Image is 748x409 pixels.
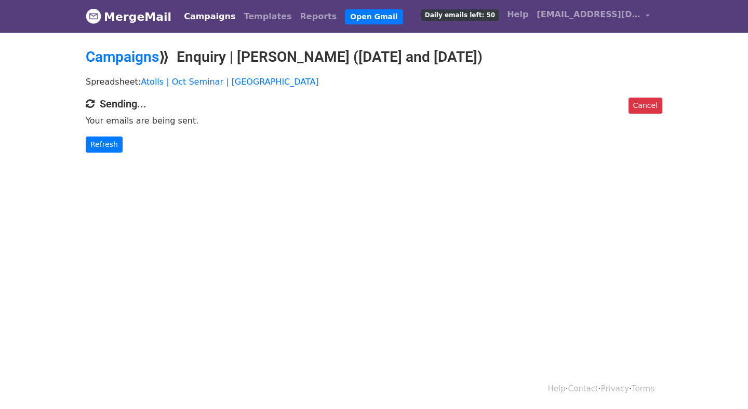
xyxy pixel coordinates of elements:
a: Reports [296,6,341,27]
a: Terms [632,384,654,393]
a: Help [503,4,532,25]
a: MergeMail [86,6,171,28]
a: Cancel [629,98,662,114]
a: Atolls | Oct Seminar | [GEOGRAPHIC_DATA] [141,77,319,87]
img: MergeMail logo [86,8,101,24]
a: Templates [239,6,296,27]
p: Your emails are being sent. [86,115,662,126]
a: Help [548,384,566,393]
span: [EMAIL_ADDRESS][DOMAIN_NAME] [537,8,640,21]
a: [EMAIL_ADDRESS][DOMAIN_NAME] [532,4,654,29]
a: Privacy [601,384,629,393]
h4: Sending... [86,98,662,110]
p: Spreadsheet: [86,76,662,87]
a: Contact [568,384,598,393]
a: Campaigns [180,6,239,27]
a: Open Gmail [345,9,403,24]
a: Refresh [86,137,123,153]
a: Campaigns [86,48,159,65]
a: Daily emails left: 50 [417,4,503,25]
span: Daily emails left: 50 [421,9,499,21]
h2: ⟫ Enquiry | [PERSON_NAME] ([DATE] and [DATE]) [86,48,662,66]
